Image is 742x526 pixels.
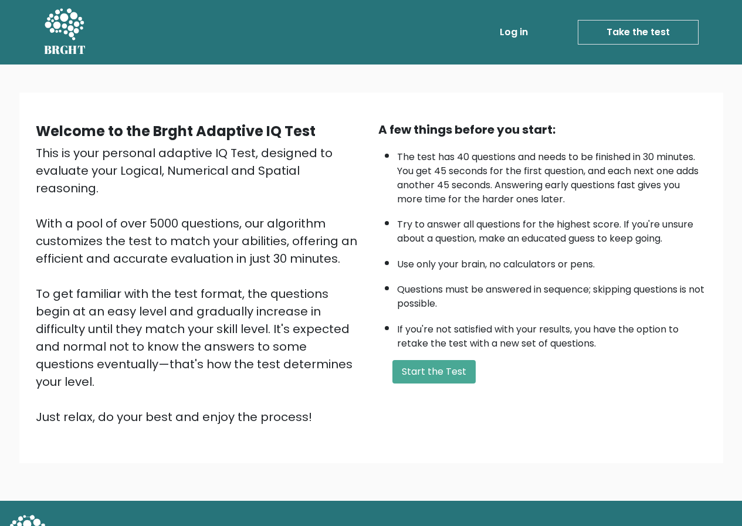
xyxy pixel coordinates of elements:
a: BRGHT [44,5,86,60]
li: Questions must be answered in sequence; skipping questions is not possible. [397,277,707,311]
b: Welcome to the Brght Adaptive IQ Test [36,121,316,141]
button: Start the Test [392,360,476,384]
li: Use only your brain, no calculators or pens. [397,252,707,272]
h5: BRGHT [44,43,86,57]
li: Try to answer all questions for the highest score. If you're unsure about a question, make an edu... [397,212,707,246]
li: The test has 40 questions and needs to be finished in 30 minutes. You get 45 seconds for the firs... [397,144,707,206]
a: Log in [495,21,533,44]
li: If you're not satisfied with your results, you have the option to retake the test with a new set ... [397,317,707,351]
a: Take the test [578,20,699,45]
div: A few things before you start: [378,121,707,138]
div: This is your personal adaptive IQ Test, designed to evaluate your Logical, Numerical and Spatial ... [36,144,364,426]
